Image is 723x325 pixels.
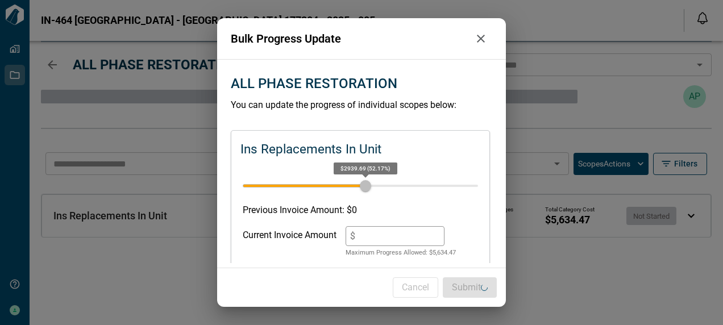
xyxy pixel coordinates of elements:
p: Ins Replacements In Unit [240,140,381,159]
div: Current Invoice Amount [243,226,336,258]
p: Maximum Progress Allowed: $ 5,634.47 [346,248,456,258]
p: You can update the progress of individual scopes below: [231,98,493,112]
p: ALL PHASE RESTORATION [231,73,397,94]
p: Previous Invoice Amount: $ 0 [243,203,477,217]
p: Bulk Progress Update [231,30,470,47]
span: $ [350,231,355,241]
